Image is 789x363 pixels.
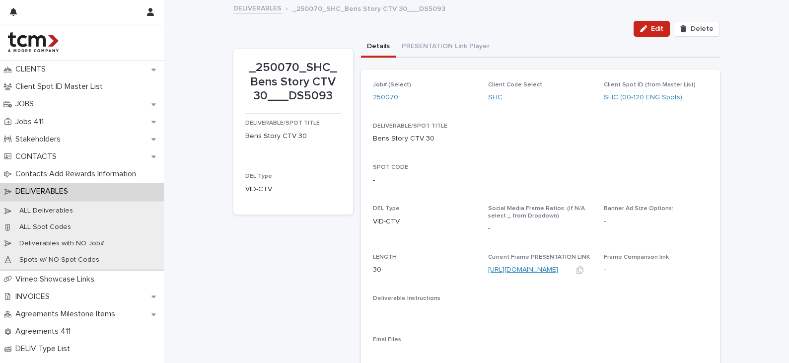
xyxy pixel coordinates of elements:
[373,92,398,103] a: 250070
[488,206,585,218] span: Social Media Frame Ratios: (if N/A select _ from Dropdown)
[604,206,673,212] span: Banner Ad Size Options:
[604,265,708,275] p: -
[604,217,708,227] p: -
[245,61,341,103] p: _250070_SHC_Bens Story CTV 30___DS5093
[604,82,696,88] span: Client Spot ID (from Master List)
[11,152,65,161] p: CONTACTS
[11,207,81,215] p: ALL Deliverables
[488,254,590,260] span: Current Frame PRESENTATION LINK
[245,184,341,195] p: VID-CTV
[11,187,76,196] p: DELIVERABLES
[11,239,112,248] p: Deliverables with NO Job#
[11,99,42,109] p: JOBS
[11,309,123,319] p: Agreements Milestone Items
[488,92,502,103] a: SHC
[11,117,52,127] p: Jobs 411
[488,82,542,88] span: Client Code Select
[634,21,670,37] button: Edit
[604,254,669,260] span: Frame Comparison link
[373,123,447,129] span: DELIVERABLE/SPOT TITLE
[11,223,79,231] p: ALL Spot Codes
[396,37,496,58] button: PRESENTATION Link Player
[373,82,411,88] span: Job# (Select)
[11,275,102,284] p: Vimeo Showcase Links
[11,256,107,264] p: Spots w/ NO Spot Codes
[651,25,663,32] span: Edit
[292,2,445,13] p: _250070_SHC_Bens Story CTV 30___DS5093
[488,266,558,273] a: [URL][DOMAIN_NAME]
[674,21,719,37] button: Delete
[11,344,78,354] p: DELIV Type List
[361,37,396,58] button: Details
[373,265,477,275] p: 30
[373,206,400,212] span: DEL Type
[373,134,434,144] p: Bens Story CTV 30
[488,223,592,234] p: -
[233,2,282,13] a: DELIVERABLES
[245,173,272,179] span: DEL Type
[373,217,477,227] p: VID-CTV
[373,164,408,170] span: SPOT CODE
[691,25,714,32] span: Delete
[373,175,375,186] p: -
[11,327,78,336] p: Agreements 411
[11,135,69,144] p: Stakeholders
[373,254,397,260] span: LENGTH
[11,292,58,301] p: INVOICES
[604,92,682,103] a: SHC (00-120 ENG Spots)
[245,131,341,142] p: Bens Story CTV 30
[245,120,320,126] span: DELIVERABLE/SPOT TITLE
[11,65,54,74] p: CLIENTS
[373,295,440,301] span: Deliverable Instructions
[8,32,59,52] img: 4hMmSqQkux38exxPVZHQ
[11,82,111,91] p: Client Spot ID Master List
[373,337,401,343] span: Final Files
[11,169,144,179] p: Contacts Add Rewards Information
